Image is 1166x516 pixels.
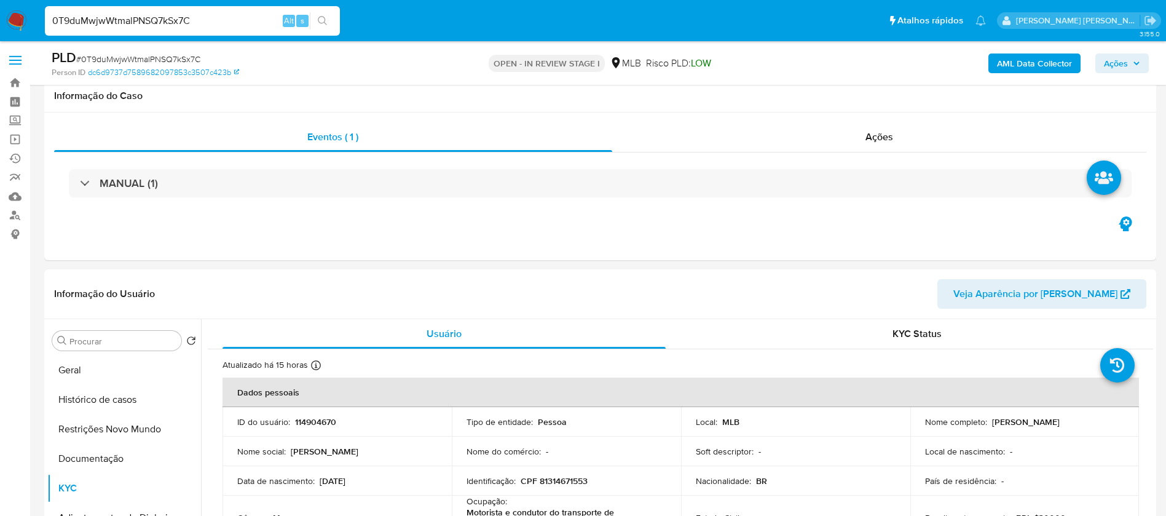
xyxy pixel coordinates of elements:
[45,13,340,29] input: Pesquise usuários ou casos...
[722,416,739,427] p: MLB
[489,55,605,72] p: OPEN - IN REVIEW STAGE I
[47,444,201,474] button: Documentação
[758,446,761,457] p: -
[865,130,893,144] span: Ações
[696,416,717,427] p: Local :
[646,57,711,70] span: Risco PLD:
[54,288,155,300] h1: Informação do Usuário
[284,15,294,26] span: Alt
[54,90,1146,102] h1: Informação do Caso
[295,416,336,427] p: 114904670
[52,47,76,67] b: PLD
[291,446,358,457] p: [PERSON_NAME]
[237,446,286,457] p: Nome social :
[467,446,541,457] p: Nome do comércio :
[696,475,751,486] p: Nacionalidade :
[925,446,1005,457] p: Local de nascimento :
[47,474,201,503] button: KYC
[186,336,196,349] button: Retornar ao pedido padrão
[301,15,304,26] span: s
[1144,14,1157,27] a: Sair
[467,475,516,486] p: Identificação :
[427,327,462,341] span: Usuário
[937,279,1146,309] button: Veja Aparência por [PERSON_NAME]
[223,378,1139,407] th: Dados pessoais
[100,177,158,190] h3: MANUAL (1)
[892,327,942,341] span: KYC Status
[610,57,641,70] div: MLB
[47,385,201,415] button: Histórico de casos
[1001,475,1004,486] p: -
[691,56,711,70] span: LOW
[69,336,176,347] input: Procurar
[953,279,1117,309] span: Veja Aparência por [PERSON_NAME]
[756,475,767,486] p: BR
[997,54,1072,73] b: AML Data Collector
[467,496,507,507] p: Ocupação :
[897,14,963,27] span: Atalhos rápidos
[320,475,345,486] p: [DATE]
[47,415,201,444] button: Restrições Novo Mundo
[1104,54,1128,73] span: Ações
[1095,54,1149,73] button: Ações
[1016,15,1140,26] p: renata.fdelgado@mercadopago.com.br
[237,475,315,486] p: Data de nascimento :
[696,446,754,457] p: Soft descriptor :
[538,416,567,427] p: Pessoa
[925,416,987,427] p: Nome completo :
[521,475,588,486] p: CPF 81314671553
[88,67,239,78] a: dc6d9737d7589682097853c3507c423b
[52,67,85,78] b: Person ID
[57,336,67,346] button: Procurar
[47,355,201,385] button: Geral
[467,416,533,427] p: Tipo de entidade :
[546,446,548,457] p: -
[992,416,1060,427] p: [PERSON_NAME]
[988,54,1081,73] button: AML Data Collector
[1010,446,1012,457] p: -
[223,359,308,371] p: Atualizado há 15 horas
[310,12,335,30] button: search-icon
[69,169,1132,197] div: MANUAL (1)
[76,53,200,65] span: # 0T9duMwjwWtmalPNSQ7kSx7C
[975,15,986,26] a: Notificações
[237,416,290,427] p: ID do usuário :
[307,130,358,144] span: Eventos ( 1 )
[925,475,996,486] p: País de residência :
